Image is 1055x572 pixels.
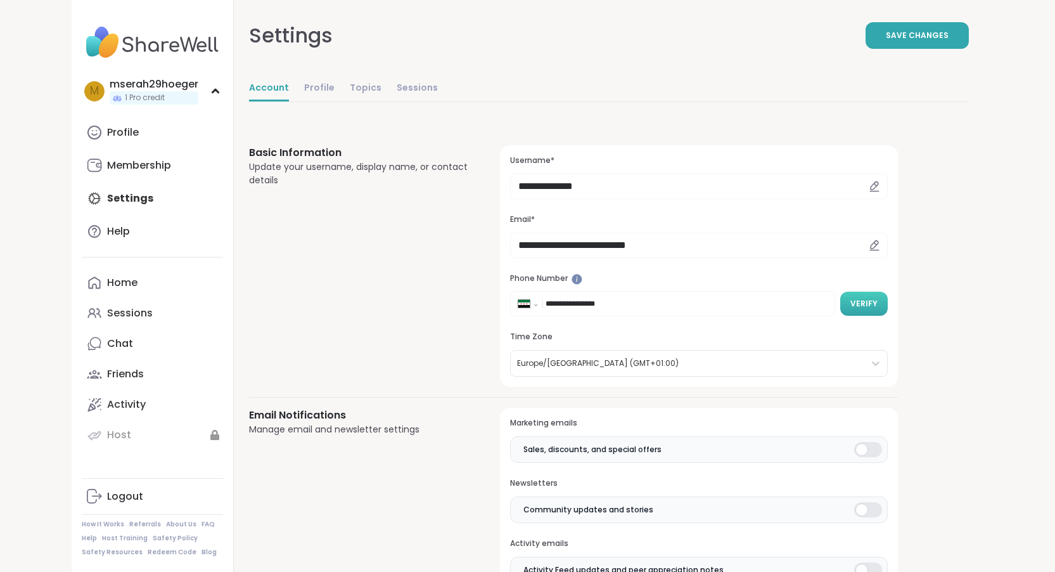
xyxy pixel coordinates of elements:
a: Activity [82,389,223,420]
a: Blog [201,548,217,557]
a: FAQ [201,520,215,529]
h3: Marketing emails [510,418,887,429]
div: Chat [107,337,133,351]
h3: Phone Number [510,273,887,284]
a: Host Training [102,534,148,543]
a: About Us [166,520,196,529]
a: Sessions [397,76,438,101]
div: Manage email and newsletter settings [249,423,470,436]
div: Membership [107,159,171,172]
h3: Newsletters [510,478,887,489]
a: Redeem Code [148,548,196,557]
span: m [90,83,99,100]
div: Friends [107,367,144,381]
button: Save Changes [866,22,969,49]
a: Logout [82,481,223,512]
a: Host [82,420,223,450]
h3: Basic Information [249,145,470,160]
button: Verify [840,292,888,316]
a: Account [249,76,289,101]
h3: Email* [510,214,887,225]
div: Sessions [107,306,153,320]
div: mserah29hoeger [110,77,198,91]
iframe: Spotlight [572,274,582,285]
span: Verify [850,298,878,309]
a: Help [82,534,97,543]
a: Friends [82,359,223,389]
h3: Email Notifications [249,408,470,423]
div: Home [107,276,137,290]
a: Sessions [82,298,223,328]
a: Home [82,268,223,298]
a: Topics [350,76,381,101]
a: Profile [304,76,335,101]
a: Safety Policy [153,534,198,543]
div: Host [107,428,131,442]
div: Settings [249,20,333,51]
a: Help [82,216,223,247]
div: Help [107,224,130,238]
h3: Username* [510,155,887,166]
a: Referrals [129,520,161,529]
span: Sales, discounts, and special offers [523,444,662,455]
h3: Activity emails [510,538,887,549]
a: How It Works [82,520,124,529]
img: ShareWell Nav Logo [82,20,223,65]
div: Logout [107,490,143,504]
a: Safety Resources [82,548,143,557]
a: Chat [82,328,223,359]
div: Update your username, display name, or contact details [249,160,470,187]
a: Membership [82,150,223,181]
div: Activity [107,398,146,412]
a: Profile [82,117,223,148]
span: 1 Pro credit [125,93,165,103]
div: Profile [107,126,139,140]
span: Community updates and stories [523,504,653,516]
h3: Time Zone [510,332,887,342]
span: Save Changes [886,30,949,41]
